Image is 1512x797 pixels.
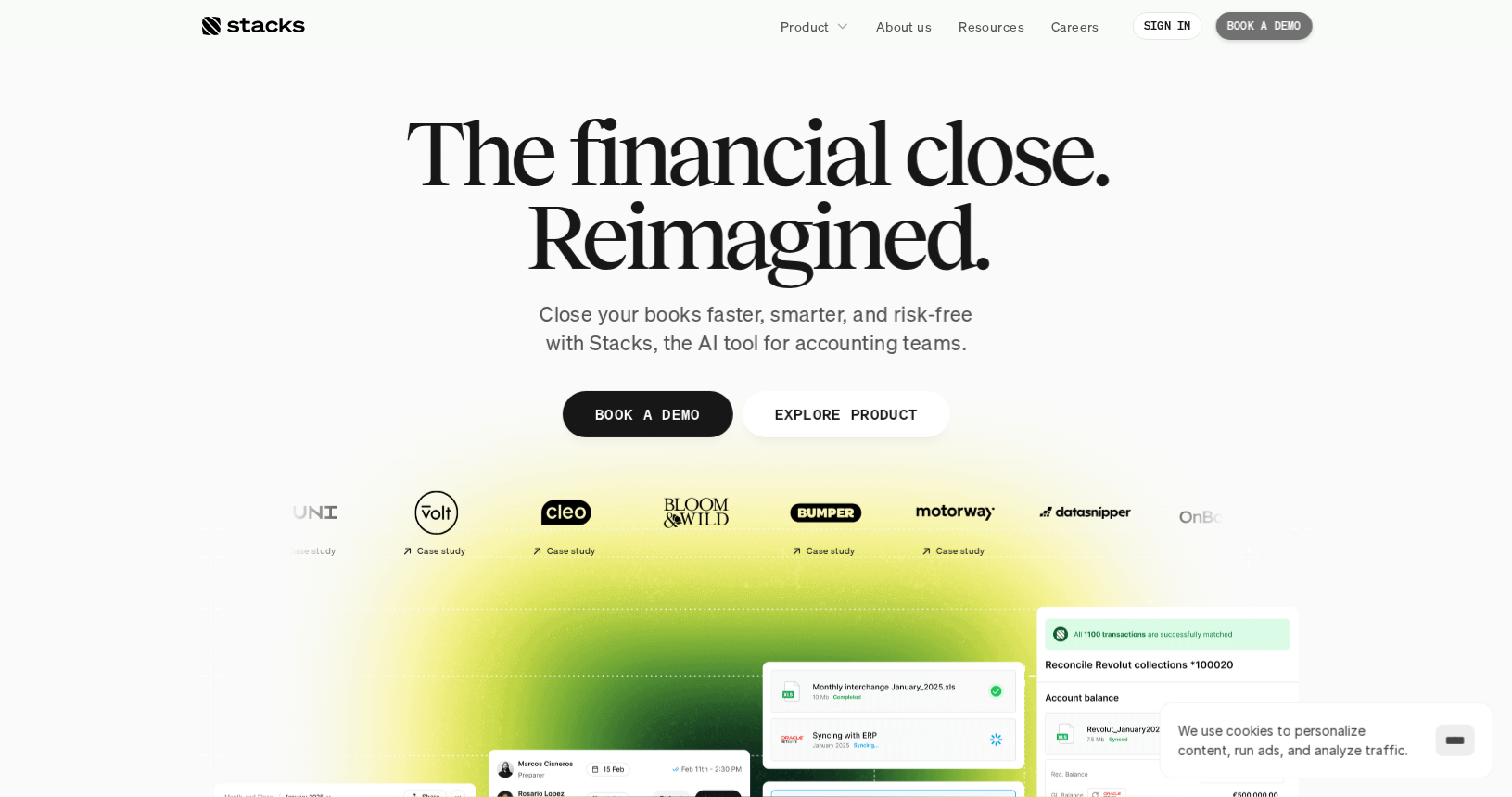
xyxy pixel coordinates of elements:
[375,480,495,564] a: Case study
[568,111,888,195] span: financial
[1227,19,1302,32] p: BOOK A DEMO
[934,546,984,557] h2: Case study
[415,546,464,557] h2: Case study
[525,195,987,278] span: Reimagined.
[774,400,918,427] p: EXPLORE PRODUCT
[405,111,553,195] span: The
[742,391,950,437] a: EXPLORE PRODUCT
[894,480,1014,564] a: Case study
[1144,19,1191,32] p: SIGN IN
[865,9,943,43] a: About us
[1040,9,1111,43] a: Careers
[1216,12,1313,40] a: BOOK A DEMO
[904,111,1108,195] span: close.
[219,429,300,442] a: Privacy Policy
[959,17,1024,36] p: Resources
[764,480,884,564] a: Case study
[805,546,854,557] h2: Case study
[504,480,625,564] a: Case study
[947,9,1036,43] a: Resources
[1051,17,1099,36] p: Careers
[245,480,365,564] a: Case study
[562,391,732,437] a: BOOK A DEMO
[1133,12,1202,40] a: SIGN IN
[1178,721,1417,760] p: We use cookies to personalize content, run ads, and analyze traffic.
[545,546,594,557] h2: Case study
[286,546,335,557] h2: Case study
[594,400,700,427] p: BOOK A DEMO
[876,17,932,36] p: About us
[525,300,988,358] p: Close your books faster, smarter, and risk-free with Stacks, the AI tool for accounting teams.
[781,17,830,36] p: Product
